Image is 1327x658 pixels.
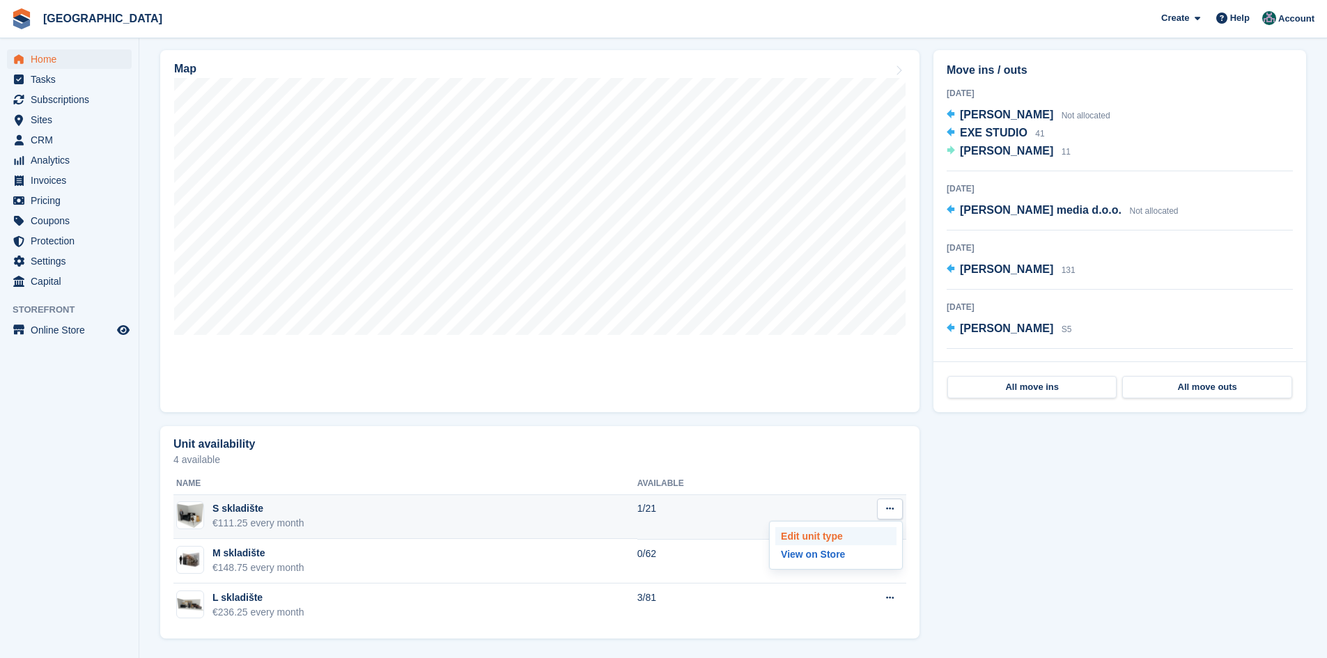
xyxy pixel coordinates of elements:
[212,561,304,575] div: €148.75 every month
[38,7,168,30] a: [GEOGRAPHIC_DATA]
[31,251,114,271] span: Settings
[7,251,132,271] a: menu
[1035,129,1044,139] span: 41
[1129,206,1178,216] span: Not allocated
[947,62,1293,79] h2: Move ins / outs
[947,143,1071,161] a: [PERSON_NAME] 11
[11,8,32,29] img: stora-icon-8386f47178a22dfd0bd8f6a31ec36ba5ce8667c1dd55bd0f319d3a0aa187defe.svg
[960,127,1027,139] span: EXE STUDIO
[160,50,919,412] a: Map
[947,202,1179,220] a: [PERSON_NAME] media d.o.o. Not allocated
[1262,11,1276,25] img: Željko Gobac
[212,516,304,531] div: €111.25 every month
[212,605,304,620] div: €236.25 every month
[7,70,132,89] a: menu
[1278,12,1314,26] span: Account
[1230,11,1250,25] span: Help
[960,109,1053,120] span: [PERSON_NAME]
[212,501,304,516] div: S skladište
[31,272,114,291] span: Capital
[960,322,1053,334] span: [PERSON_NAME]
[775,545,897,563] a: View on Store
[947,182,1293,195] div: [DATE]
[173,473,637,495] th: Name
[177,598,203,611] img: container-lg-1024x492.png
[7,130,132,150] a: menu
[7,191,132,210] a: menu
[31,211,114,230] span: Coupons
[31,130,114,150] span: CRM
[13,303,139,317] span: Storefront
[7,272,132,291] a: menu
[173,438,255,451] h2: Unit availability
[212,590,304,605] div: L skladište
[947,360,1293,373] div: [DATE]
[173,455,906,464] p: 4 available
[960,263,1053,275] span: [PERSON_NAME]
[31,110,114,130] span: Sites
[7,110,132,130] a: menu
[947,87,1293,100] div: [DATE]
[947,320,1071,338] a: [PERSON_NAME] S5
[7,171,132,190] a: menu
[947,125,1045,143] a: EXE STUDIO 41
[212,546,304,561] div: M skladište
[637,539,802,583] td: 0/62
[177,503,203,528] img: container-sm.png
[31,191,114,210] span: Pricing
[31,231,114,251] span: Protection
[31,70,114,89] span: Tasks
[7,320,132,340] a: menu
[947,107,1110,125] a: [PERSON_NAME] Not allocated
[1161,11,1189,25] span: Create
[31,320,114,340] span: Online Store
[775,527,897,545] a: Edit unit type
[7,231,132,251] a: menu
[960,204,1122,216] span: [PERSON_NAME] media d.o.o.
[115,322,132,338] a: Preview store
[637,583,802,627] td: 3/81
[947,301,1293,313] div: [DATE]
[31,90,114,109] span: Subscriptions
[960,145,1053,157] span: [PERSON_NAME]
[947,376,1117,398] a: All move ins
[177,550,203,570] img: 60-sqft-unit.jpg
[947,242,1293,254] div: [DATE]
[31,49,114,69] span: Home
[1122,376,1291,398] a: All move outs
[1062,111,1110,120] span: Not allocated
[1062,265,1076,275] span: 131
[7,211,132,230] a: menu
[7,90,132,109] a: menu
[1062,147,1071,157] span: 11
[947,261,1076,279] a: [PERSON_NAME] 131
[637,494,802,539] td: 1/21
[31,171,114,190] span: Invoices
[7,49,132,69] a: menu
[31,150,114,170] span: Analytics
[1062,324,1072,334] span: S5
[174,63,196,75] h2: Map
[637,473,802,495] th: Available
[7,150,132,170] a: menu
